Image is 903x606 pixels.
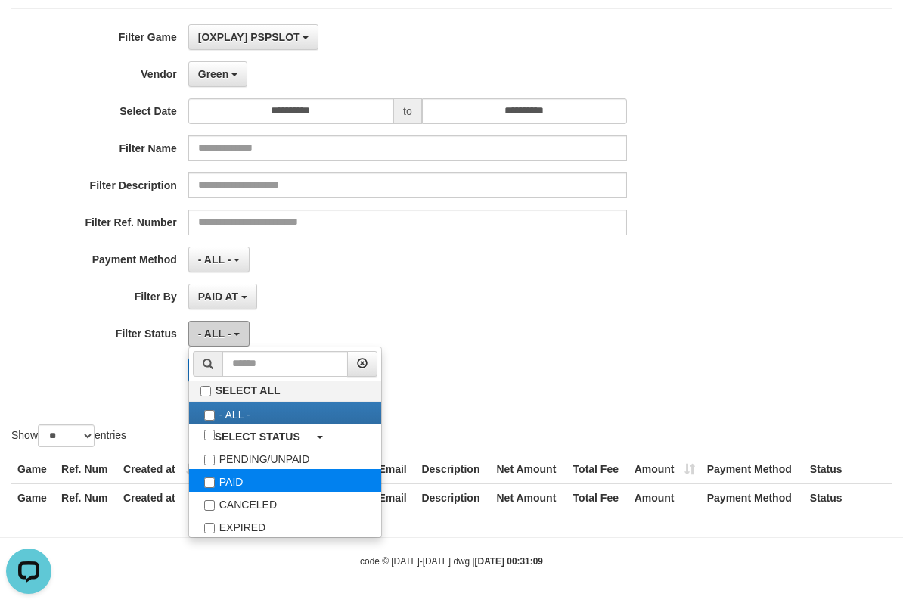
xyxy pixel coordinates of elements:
[189,492,381,514] label: CANCELED
[189,381,381,401] label: SELECT ALL
[198,253,231,266] span: - ALL -
[393,98,422,124] span: to
[804,483,892,511] th: Status
[491,483,567,511] th: Net Amount
[11,424,126,447] label: Show entries
[701,455,804,483] th: Payment Method
[189,446,381,469] label: PENDING/UNPAID
[491,455,567,483] th: Net Amount
[55,483,117,511] th: Ref. Num
[372,483,415,511] th: Email
[6,6,51,51] button: Open LiveChat chat widget
[11,455,55,483] th: Game
[188,284,257,309] button: PAID AT
[189,514,381,537] label: EXPIRED
[804,455,892,483] th: Status
[55,455,117,483] th: Ref. Num
[188,247,250,272] button: - ALL -
[215,430,300,443] b: SELECT STATUS
[117,455,203,483] th: Created at
[11,483,55,511] th: Game
[198,31,300,43] span: [OXPLAY] PSPSLOT
[567,455,628,483] th: Total Fee
[188,61,247,87] button: Green
[204,523,215,533] input: EXPIRED
[372,455,415,483] th: Email
[38,424,95,447] select: Showentries
[198,291,238,303] span: PAID AT
[117,483,203,511] th: Created at
[200,386,211,396] input: SELECT ALL
[415,483,490,511] th: Description
[189,424,381,446] a: SELECT STATUS
[204,410,215,421] input: - ALL -
[198,328,231,340] span: - ALL -
[189,402,381,424] label: - ALL -
[360,556,543,567] small: code © [DATE]-[DATE] dwg |
[628,455,701,483] th: Amount
[204,430,215,440] input: SELECT STATUS
[567,483,628,511] th: Total Fee
[188,321,250,347] button: - ALL -
[701,483,804,511] th: Payment Method
[198,68,228,80] span: Green
[188,24,319,50] button: [OXPLAY] PSPSLOT
[189,469,381,492] label: PAID
[204,477,215,488] input: PAID
[415,455,490,483] th: Description
[628,483,701,511] th: Amount
[204,500,215,511] input: CANCELED
[475,556,543,567] strong: [DATE] 00:31:09
[204,455,215,465] input: PENDING/UNPAID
